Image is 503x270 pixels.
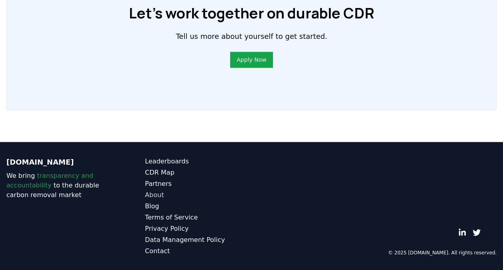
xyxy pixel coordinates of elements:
span: transparency and accountability [6,171,93,189]
p: We bring to the durable carbon removal market [6,171,113,199]
a: Partners [145,179,251,188]
p: Tell us more about yourself to get started. [176,31,327,42]
a: Privacy Policy [145,224,251,233]
a: LinkedIn [458,228,466,236]
a: Data Management Policy [145,235,251,244]
p: © 2025 [DOMAIN_NAME]. All rights reserved. [388,249,497,256]
a: Leaderboards [145,156,251,166]
a: Terms of Service [145,212,251,222]
a: Blog [145,201,251,211]
a: About [145,190,251,199]
a: Contact [145,246,251,256]
a: Apply Now [236,56,266,64]
a: Twitter [473,228,481,236]
a: CDR Map [145,167,251,177]
h1: Let’s work together on durable CDR [129,5,374,21]
p: [DOMAIN_NAME] [6,156,113,167]
button: Apply Now [230,52,273,68]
